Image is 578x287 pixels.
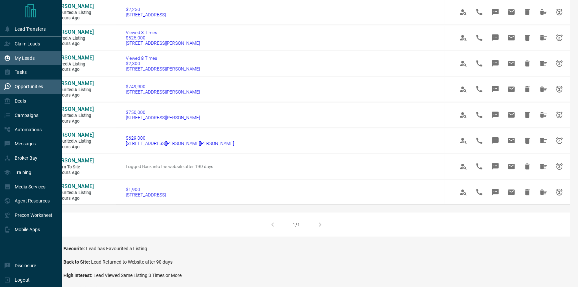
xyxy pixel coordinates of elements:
span: Favourited a Listing [53,87,93,93]
span: Lead Returned to Website after 90 days [91,259,173,265]
span: [STREET_ADDRESS] [126,12,166,17]
span: [PERSON_NAME] [53,80,94,87]
span: Return to Site [53,164,93,170]
a: [PERSON_NAME] [53,29,93,36]
span: View Profile [455,55,471,71]
a: $749,900[STREET_ADDRESS][PERSON_NAME] [126,84,200,95]
span: Hide [519,81,535,97]
span: 18 hours ago [53,170,93,176]
span: Call [471,30,487,46]
span: High Interest [63,273,93,278]
span: Viewed 8 Times [126,55,200,61]
span: [STREET_ADDRESS][PERSON_NAME] [126,40,200,46]
span: [STREET_ADDRESS][PERSON_NAME] [126,115,200,120]
span: Hide [519,30,535,46]
span: Hide [519,158,535,174]
span: 11 hours ago [53,41,93,47]
span: Email [503,133,519,149]
span: Hide [519,55,535,71]
span: Email [503,30,519,46]
span: 10 hours ago [53,15,93,21]
span: 18 hours ago [53,119,93,124]
span: Hide All from Aoran Jiang [535,158,551,174]
span: Message [487,158,503,174]
span: [PERSON_NAME] [53,157,94,164]
span: Message [487,30,503,46]
span: Call [471,184,487,200]
span: Favourited a Listing [53,113,93,119]
span: Snooze [551,107,567,123]
span: [PERSON_NAME] [53,3,94,9]
span: Message [487,133,503,149]
span: Hide [519,184,535,200]
span: Email [503,55,519,71]
span: Hide All from Vivienne Powers [535,30,551,46]
a: $2,250[STREET_ADDRESS] [126,7,166,17]
span: Logged Back into the website after 190 days [126,164,213,169]
span: Hide All from Gamze Dogan [535,4,551,20]
span: Viewed 3 Times [126,30,200,35]
a: $629,000[STREET_ADDRESS][PERSON_NAME][PERSON_NAME] [126,135,234,146]
span: View Profile [455,107,471,123]
span: Hide All from Svetlana Stamatovska [535,107,551,123]
span: Hide [519,4,535,20]
span: Email [503,107,519,123]
span: View Profile [455,158,471,174]
span: Hide [519,107,535,123]
a: $1,900[STREET_ADDRESS] [126,187,166,197]
span: Message [487,184,503,200]
a: [PERSON_NAME] [53,157,93,164]
span: 11 hours ago [53,67,93,73]
span: [PERSON_NAME] [53,54,94,61]
span: [STREET_ADDRESS][PERSON_NAME] [126,89,200,95]
span: Hide All from Vivienne Powers [535,55,551,71]
span: Favourited a Listing [53,139,93,144]
span: Snooze [551,184,567,200]
span: Viewed a Listing [53,36,93,41]
span: Email [503,81,519,97]
a: [PERSON_NAME] [53,106,93,113]
span: Call [471,133,487,149]
span: Message [487,81,503,97]
span: Snooze [551,4,567,20]
span: View Profile [455,184,471,200]
span: Favourited a Listing [53,10,93,16]
span: Message [487,55,503,71]
span: View Profile [455,4,471,20]
span: Message [487,4,503,20]
span: $629,000 [126,135,234,141]
span: View Profile [455,133,471,149]
span: Hide All from Svetlana Stamatovska [535,81,551,97]
a: Viewed 3 Times$525,000[STREET_ADDRESS][PERSON_NAME] [126,30,200,46]
span: Back to Site [63,259,91,265]
span: Snooze [551,133,567,149]
span: $1,900 [126,187,166,192]
a: [PERSON_NAME] [53,80,93,87]
span: Hide All from Svetlana Stamatovska [535,133,551,149]
span: $2,300 [126,61,200,66]
span: 20 hours ago [53,196,93,201]
a: [PERSON_NAME] [53,183,93,190]
span: Email [503,4,519,20]
span: Snooze [551,81,567,97]
span: 18 hours ago [53,93,93,98]
span: [STREET_ADDRESS][PERSON_NAME] [126,66,200,71]
span: 18 hours ago [53,144,93,150]
span: $525,000 [126,35,200,40]
span: [PERSON_NAME] [53,183,94,189]
span: Viewed a Listing [53,61,93,67]
a: [PERSON_NAME] [53,132,93,139]
span: Lead has Favourited a Listing [86,246,147,251]
span: View Profile [455,30,471,46]
span: $750,000 [126,110,200,115]
span: Snooze [551,55,567,71]
span: Call [471,55,487,71]
span: Favourited a Listing [53,190,93,196]
span: Email [503,184,519,200]
span: Call [471,107,487,123]
span: Call [471,81,487,97]
span: [PERSON_NAME] [53,29,94,35]
span: Call [471,158,487,174]
span: Call [471,4,487,20]
span: [STREET_ADDRESS][PERSON_NAME][PERSON_NAME] [126,141,234,146]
